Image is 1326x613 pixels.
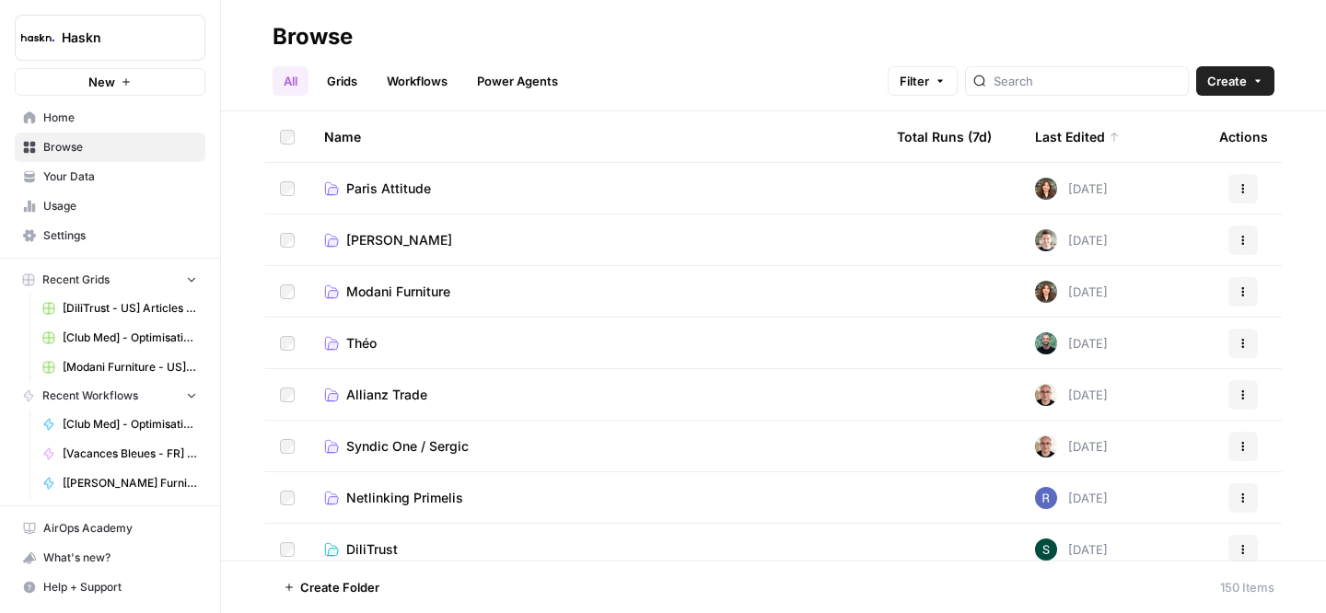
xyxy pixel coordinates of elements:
input: Search [994,72,1181,90]
div: [DATE] [1035,229,1108,251]
div: [DATE] [1035,538,1108,561]
span: Allianz Trade [346,386,427,404]
a: [Club Med] - Optimisation + FAQ [34,410,205,439]
div: [DATE] [1035,281,1108,303]
button: Recent Grids [15,266,205,294]
a: Settings [15,221,205,250]
img: eldrt0s0bgdfrxd9l65lxkaynort [1035,332,1057,354]
img: 7vx8zh0uhckvat9sl0ytjj9ndhgk [1035,435,1057,457]
a: [[PERSON_NAME] Furniture - US] Pages catégories - 500-1000 mots [34,468,205,498]
img: 5szy29vhbbb2jvrzb4fwf88ktdwm [1035,229,1057,251]
button: Create [1196,66,1274,96]
span: Modani Furniture [346,283,450,301]
span: [Modani Furniture - US] Pages catégories - 500-1000 mots Grid [63,359,197,376]
span: Théo [346,334,377,353]
img: u6bh93quptsxrgw026dpd851kwjs [1035,487,1057,509]
button: Recent Workflows [15,382,205,410]
a: [DiliTrust - US] Articles de blog 700-1000 mots Grid [34,294,205,323]
span: Recent Grids [42,272,110,288]
button: New [15,68,205,96]
a: [Vacances Bleues - FR] Pages refonte sites hôtels - [GEOGRAPHIC_DATA] [34,439,205,468]
a: AirOps Academy [15,514,205,543]
a: Théo [324,334,867,353]
button: Create Folder [273,573,390,602]
span: DiliTrust [346,540,398,559]
button: What's new? [15,543,205,573]
a: Paris Attitude [324,179,867,198]
a: All [273,66,308,96]
span: [Club Med] - Optimisation + FAQ Grid [63,330,197,346]
a: Netlinking Primelis [324,489,867,507]
a: Syndic One / Sergic [324,437,867,456]
div: [DATE] [1035,332,1108,354]
span: Netlinking Primelis [346,489,463,507]
span: AirOps Academy [43,520,197,537]
span: Recent Workflows [42,387,138,404]
a: Power Agents [466,66,569,96]
span: Your Data [43,168,197,185]
a: Workflows [376,66,459,96]
img: 7vx8zh0uhckvat9sl0ytjj9ndhgk [1035,384,1057,406]
span: [Vacances Bleues - FR] Pages refonte sites hôtels - [GEOGRAPHIC_DATA] [63,445,197,462]
span: Filter [900,72,929,90]
span: Paris Attitude [346,179,431,198]
span: New [88,73,115,91]
div: Name [324,111,867,162]
span: Syndic One / Sergic [346,437,469,456]
span: Settings [43,227,197,244]
div: Browse [273,22,353,52]
button: Filter [888,66,958,96]
a: Home [15,103,205,133]
div: [DATE] [1035,178,1108,200]
a: [Club Med] - Optimisation + FAQ Grid [34,323,205,353]
a: Usage [15,191,205,221]
span: [[PERSON_NAME] Furniture - US] Pages catégories - 500-1000 mots [63,475,197,492]
div: Last Edited [1035,111,1120,162]
img: wbc4lf7e8no3nva14b2bd9f41fnh [1035,178,1057,200]
div: What's new? [16,544,204,572]
button: Workspace: Haskn [15,15,205,61]
a: Browse [15,133,205,162]
span: Help + Support [43,579,197,596]
a: [PERSON_NAME] [324,231,867,249]
a: Grids [316,66,368,96]
div: Total Runs (7d) [897,111,992,162]
a: DiliTrust [324,540,867,559]
img: wbc4lf7e8no3nva14b2bd9f41fnh [1035,281,1057,303]
div: [DATE] [1035,384,1108,406]
img: 1zy2mh8b6ibtdktd6l3x6modsp44 [1035,538,1057,561]
span: Create [1207,72,1247,90]
div: [DATE] [1035,435,1108,457]
img: Haskn Logo [21,21,54,54]
span: [DiliTrust - US] Articles de blog 700-1000 mots Grid [63,300,197,317]
a: Your Data [15,162,205,191]
span: Create Folder [300,578,379,596]
span: Home [43,110,197,126]
div: [DATE] [1035,487,1108,509]
div: 150 Items [1220,578,1274,596]
button: Help + Support [15,573,205,602]
span: [Club Med] - Optimisation + FAQ [63,416,197,433]
span: [PERSON_NAME] [346,231,452,249]
a: [Modani Furniture - US] Pages catégories - 500-1000 mots Grid [34,353,205,382]
span: Haskn [62,29,173,47]
span: Browse [43,139,197,156]
span: Usage [43,198,197,214]
div: Actions [1219,111,1268,162]
a: Modani Furniture [324,283,867,301]
a: Allianz Trade [324,386,867,404]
